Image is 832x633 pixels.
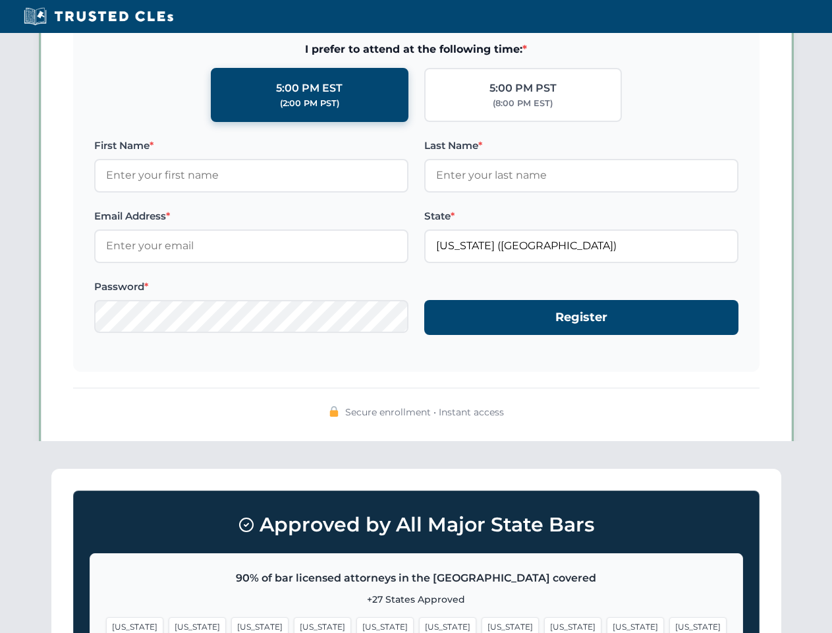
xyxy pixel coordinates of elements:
[94,279,408,295] label: Password
[20,7,177,26] img: Trusted CLEs
[424,138,738,154] label: Last Name
[424,300,738,335] button: Register
[345,405,504,419] span: Secure enrollment • Instant access
[94,159,408,192] input: Enter your first name
[489,80,557,97] div: 5:00 PM PST
[90,507,743,543] h3: Approved by All Major State Bars
[94,208,408,224] label: Email Address
[424,208,738,224] label: State
[106,570,727,587] p: 90% of bar licensed attorneys in the [GEOGRAPHIC_DATA] covered
[106,592,727,607] p: +27 States Approved
[94,41,738,58] span: I prefer to attend at the following time:
[276,80,343,97] div: 5:00 PM EST
[94,229,408,262] input: Enter your email
[329,406,339,417] img: 🔒
[94,138,408,154] label: First Name
[424,159,738,192] input: Enter your last name
[424,229,738,262] input: Florida (FL)
[493,97,553,110] div: (8:00 PM EST)
[280,97,339,110] div: (2:00 PM PST)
